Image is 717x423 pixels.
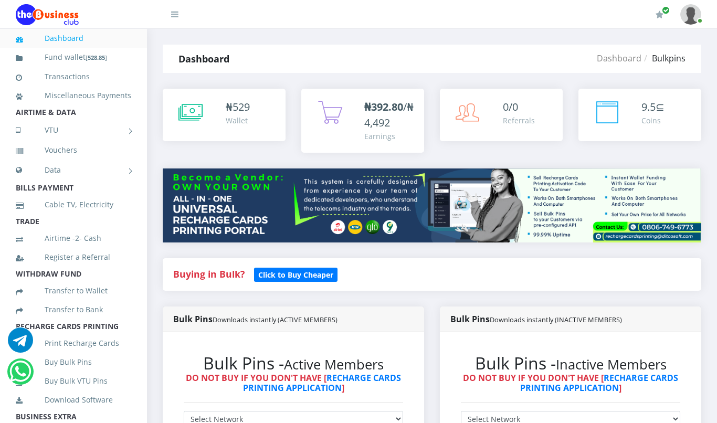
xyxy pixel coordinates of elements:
[461,353,680,373] h2: Bulk Pins -
[173,313,338,325] strong: Bulk Pins
[88,54,105,61] b: 528.85
[16,298,131,322] a: Transfer to Bank
[184,353,403,373] h2: Bulk Pins -
[16,65,131,89] a: Transactions
[8,335,33,353] a: Chat for support
[226,115,250,126] div: Wallet
[163,89,286,141] a: ₦529 Wallet
[16,245,131,269] a: Register a Referral
[16,331,131,355] a: Print Recharge Cards
[16,138,131,162] a: Vouchers
[364,100,403,114] b: ₦392.80
[254,268,338,280] a: Click to Buy Cheaper
[503,100,518,114] span: 0/0
[16,388,131,412] a: Download Software
[556,355,667,374] small: Inactive Members
[226,99,250,115] div: ₦
[258,270,333,280] b: Click to Buy Cheaper
[503,115,535,126] div: Referrals
[16,83,131,108] a: Miscellaneous Payments
[163,168,701,242] img: multitenant_rcp.png
[641,115,665,126] div: Coins
[16,4,79,25] img: Logo
[16,350,131,374] a: Buy Bulk Pins
[490,315,622,324] small: Downloads instantly (INACTIVE MEMBERS)
[173,268,245,280] strong: Buying in Bulk?
[233,100,250,114] span: 529
[301,89,424,153] a: ₦392.80/₦4,492 Earnings
[463,372,678,394] strong: DO NOT BUY IF YOU DON'T HAVE [ ]
[641,100,656,114] span: 9.5
[597,52,641,64] a: Dashboard
[364,100,414,130] span: /₦4,492
[16,279,131,303] a: Transfer to Wallet
[178,52,229,65] strong: Dashboard
[16,45,131,70] a: Fund wallet[528.85]
[16,157,131,183] a: Data
[213,315,338,324] small: Downloads instantly (ACTIVE MEMBERS)
[450,313,622,325] strong: Bulk Pins
[186,372,401,394] strong: DO NOT BUY IF YOU DON'T HAVE [ ]
[16,117,131,143] a: VTU
[9,367,31,384] a: Chat for support
[16,369,131,393] a: Buy Bulk VTU Pins
[641,52,686,65] li: Bulkpins
[656,10,663,19] i: Renew/Upgrade Subscription
[662,6,670,14] span: Renew/Upgrade Subscription
[641,99,665,115] div: ⊆
[16,26,131,50] a: Dashboard
[86,54,107,61] small: [ ]
[243,372,402,394] a: RECHARGE CARDS PRINTING APPLICATION
[520,372,679,394] a: RECHARGE CARDS PRINTING APPLICATION
[284,355,384,374] small: Active Members
[16,226,131,250] a: Airtime -2- Cash
[364,131,414,142] div: Earnings
[16,193,131,217] a: Cable TV, Electricity
[440,89,563,141] a: 0/0 Referrals
[680,4,701,25] img: User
